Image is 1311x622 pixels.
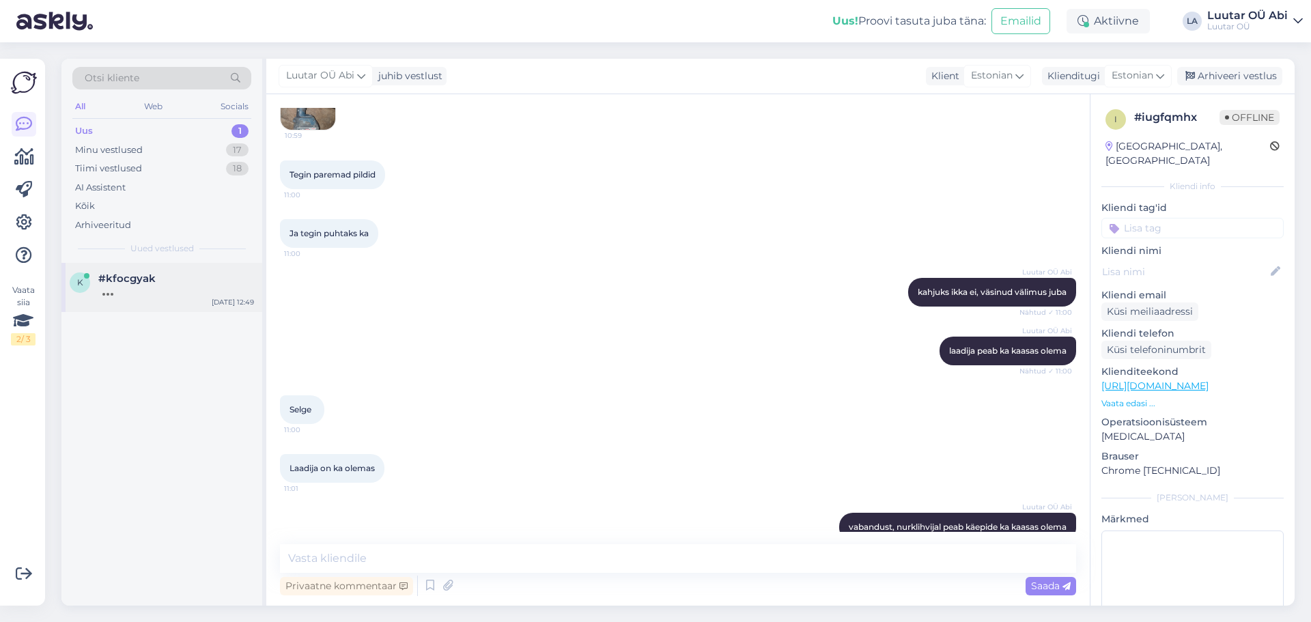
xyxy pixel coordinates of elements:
[1112,68,1153,83] span: Estonian
[1102,264,1268,279] input: Lisa nimi
[971,68,1013,83] span: Estonian
[1031,580,1071,592] span: Saada
[1207,10,1303,32] a: Luutar OÜ AbiLuutar OÜ
[85,71,139,85] span: Otsi kliente
[1183,12,1202,31] div: LA
[918,287,1067,297] span: kahjuks ikka ei, väsinud välimus juba
[75,218,131,232] div: Arhiveeritud
[98,272,156,285] span: #kfocgyak
[77,277,83,287] span: k
[1067,9,1150,33] div: Aktiivne
[290,169,376,180] span: Tegin paremad pildid
[1134,109,1220,126] div: # iugfqmhx
[1105,139,1270,168] div: [GEOGRAPHIC_DATA], [GEOGRAPHIC_DATA]
[286,68,354,83] span: Luutar OÜ Abi
[1101,218,1284,238] input: Lisa tag
[991,8,1050,34] button: Emailid
[141,98,165,115] div: Web
[11,333,36,345] div: 2 / 3
[1021,502,1072,512] span: Luutar OÜ Abi
[130,242,194,255] span: Uued vestlused
[1101,288,1284,302] p: Kliendi email
[284,425,335,435] span: 11:00
[1101,415,1284,429] p: Operatsioonisüsteem
[1101,397,1284,410] p: Vaata edasi ...
[75,124,93,138] div: Uus
[1101,302,1198,321] div: Küsi meiliaadressi
[284,483,335,494] span: 11:01
[1177,67,1282,85] div: Arhiveeri vestlus
[290,463,375,473] span: Laadija on ka olemas
[75,199,95,213] div: Kõik
[212,297,254,307] div: [DATE] 12:49
[1021,267,1072,277] span: Luutar OÜ Abi
[1101,244,1284,258] p: Kliendi nimi
[231,124,249,138] div: 1
[11,284,36,345] div: Vaata siia
[280,577,413,595] div: Privaatne kommentaar
[75,162,142,175] div: Tiimi vestlused
[1101,326,1284,341] p: Kliendi telefon
[1019,366,1072,376] span: Nähtud ✓ 11:00
[1101,429,1284,444] p: [MEDICAL_DATA]
[72,98,88,115] div: All
[1207,21,1288,32] div: Luutar OÜ
[218,98,251,115] div: Socials
[1101,492,1284,504] div: [PERSON_NAME]
[1101,180,1284,193] div: Kliendi info
[1021,326,1072,336] span: Luutar OÜ Abi
[1207,10,1288,21] div: Luutar OÜ Abi
[1220,110,1280,125] span: Offline
[284,190,335,200] span: 11:00
[832,13,986,29] div: Proovi tasuta juba täna:
[1101,365,1284,379] p: Klienditeekond
[75,181,126,195] div: AI Assistent
[285,130,336,141] span: 10:59
[849,522,1067,532] span: vabandust, nurklihvijal peab käepide ka kaasas olema
[1114,114,1117,124] span: i
[290,404,311,414] span: Selge
[284,249,335,259] span: 11:00
[11,70,37,96] img: Askly Logo
[290,228,369,238] span: Ja tegin puhtaks ka
[226,162,249,175] div: 18
[1101,449,1284,464] p: Brauser
[75,143,143,157] div: Minu vestlused
[1101,380,1209,392] a: [URL][DOMAIN_NAME]
[1042,69,1100,83] div: Klienditugi
[1019,307,1072,317] span: Nähtud ✓ 11:00
[1101,464,1284,478] p: Chrome [TECHNICAL_ID]
[949,345,1067,356] span: laadija peab ka kaasas olema
[373,69,442,83] div: juhib vestlust
[1101,512,1284,526] p: Märkmed
[832,14,858,27] b: Uus!
[926,69,959,83] div: Klient
[226,143,249,157] div: 17
[1101,341,1211,359] div: Küsi telefoninumbrit
[1101,201,1284,215] p: Kliendi tag'id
